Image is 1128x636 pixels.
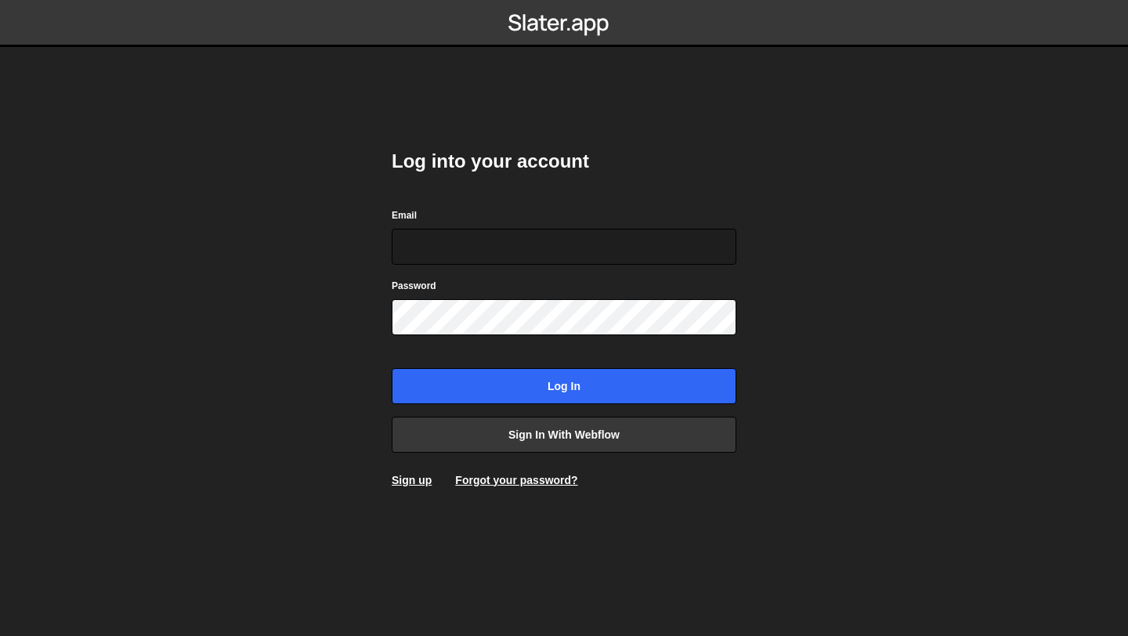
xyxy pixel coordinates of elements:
h2: Log into your account [392,149,736,174]
a: Sign up [392,474,432,486]
a: Sign in with Webflow [392,417,736,453]
input: Log in [392,368,736,404]
label: Password [392,278,436,294]
label: Email [392,208,417,223]
a: Forgot your password? [455,474,577,486]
